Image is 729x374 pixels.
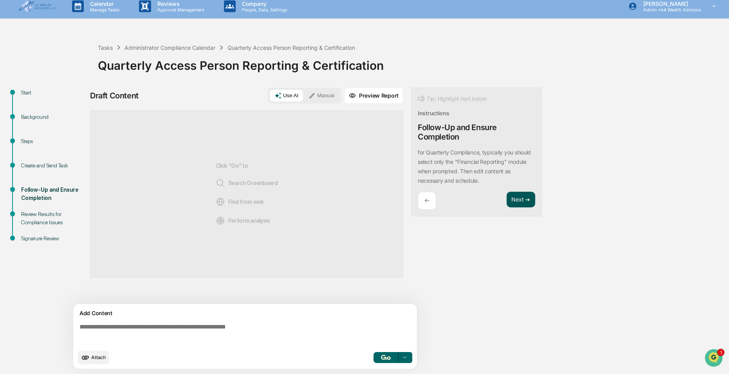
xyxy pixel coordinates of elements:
[418,123,535,142] div: Follow-Up and Ensure Completion
[55,173,95,179] a: Powered byPylon
[344,87,403,104] button: Preview Report
[424,197,429,204] p: ←
[16,154,49,162] span: Data Lookup
[21,234,85,243] div: Signature Review
[8,155,14,161] div: 🔎
[704,348,725,369] iframe: Open customer support
[381,355,390,360] img: Go
[90,91,139,100] div: Draft Content
[236,7,291,13] p: People, Data, Settings
[125,44,215,51] div: Administrator Compliance Calendar
[418,94,487,103] div: Tip: Highlight text below
[216,178,278,188] span: Search Greenboard
[216,123,278,265] div: Click "Go" to
[5,151,52,165] a: 🔎Data Lookup
[24,107,63,113] span: [PERSON_NAME]
[216,216,270,225] span: Perform analysis
[19,1,56,12] img: logo
[78,351,109,364] button: upload document
[84,0,123,7] p: Calendar
[21,137,85,145] div: Steps
[133,62,143,72] button: Start new chat
[65,139,97,147] span: Attestations
[418,110,449,116] div: Instructions
[98,52,725,73] div: Quarterly Access Person Reporting & Certification
[57,140,63,146] div: 🗄️
[8,60,22,74] img: 1746055101610-c473b297-6a78-478c-a979-82029cc54cd1
[304,90,339,102] button: Manual
[98,44,113,51] div: Tasks
[35,60,128,68] div: Start new chat
[8,99,20,112] img: Jack Rasmussen
[21,113,85,121] div: Background
[16,60,31,74] img: 8933085812038_c878075ebb4cc5468115_72.jpg
[151,0,208,7] p: Reviews
[21,210,85,227] div: Review Results for Compliance Issues
[65,107,68,113] span: •
[21,162,85,170] div: Create and Send Task
[216,197,225,207] img: Web
[418,149,531,184] p: for Quarterly Compliance, typically you should select only the "Financial Reporting" module when ...
[151,7,208,13] p: Approval Management
[35,68,108,74] div: We're available if you need us!
[78,173,95,179] span: Pylon
[216,178,225,188] img: Search
[270,90,303,102] button: Use AI
[637,0,701,7] p: [PERSON_NAME]
[54,136,100,150] a: 🗄️Attestations
[8,16,143,29] p: How can we help?
[21,186,85,202] div: Follow-Up and Ensure Completion
[374,352,399,363] button: Go
[216,216,225,225] img: Analysis
[8,140,14,146] div: 🖐️
[21,89,85,97] div: Start
[507,192,535,208] button: Next ➔
[216,197,264,207] span: Find from web
[236,0,291,7] p: Company
[78,309,412,318] div: Add Content
[5,136,54,150] a: 🖐️Preclearance
[8,87,52,93] div: Past conversations
[16,139,51,147] span: Preclearance
[84,7,123,13] p: Manage Tasks
[637,7,701,13] p: Admin • A4 Wealth Advisors
[91,354,106,360] span: Attach
[69,107,85,113] span: [DATE]
[227,44,355,51] div: Quarterly Access Person Reporting & Certification
[16,107,22,113] img: 1746055101610-c473b297-6a78-478c-a979-82029cc54cd1
[121,85,143,95] button: See all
